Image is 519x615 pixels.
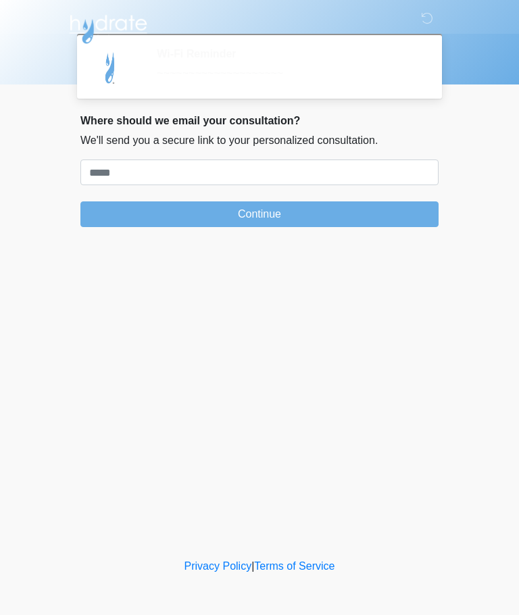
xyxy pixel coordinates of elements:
[157,66,418,82] div: ~~~~~~~~~~~~~~~~~~~~
[67,10,149,45] img: Hydrate IV Bar - Arcadia Logo
[251,560,254,572] a: |
[80,132,439,149] p: We'll send you a secure link to your personalized consultation.
[91,47,131,88] img: Agent Avatar
[80,114,439,127] h2: Where should we email your consultation?
[80,201,439,227] button: Continue
[254,560,335,572] a: Terms of Service
[184,560,252,572] a: Privacy Policy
